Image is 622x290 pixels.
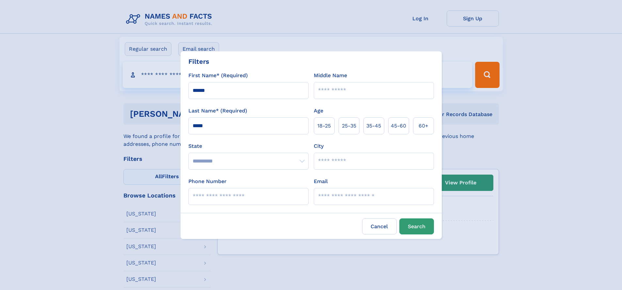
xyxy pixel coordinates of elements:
[188,178,227,185] label: Phone Number
[366,122,381,130] span: 35‑45
[314,178,328,185] label: Email
[188,57,209,66] div: Filters
[342,122,356,130] span: 25‑35
[314,72,347,79] label: Middle Name
[317,122,331,130] span: 18‑25
[419,122,428,130] span: 60+
[314,142,324,150] label: City
[188,72,248,79] label: First Name* (Required)
[391,122,406,130] span: 45‑60
[314,107,323,115] label: Age
[188,107,247,115] label: Last Name* (Required)
[188,142,309,150] label: State
[362,218,397,234] label: Cancel
[399,218,434,234] button: Search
